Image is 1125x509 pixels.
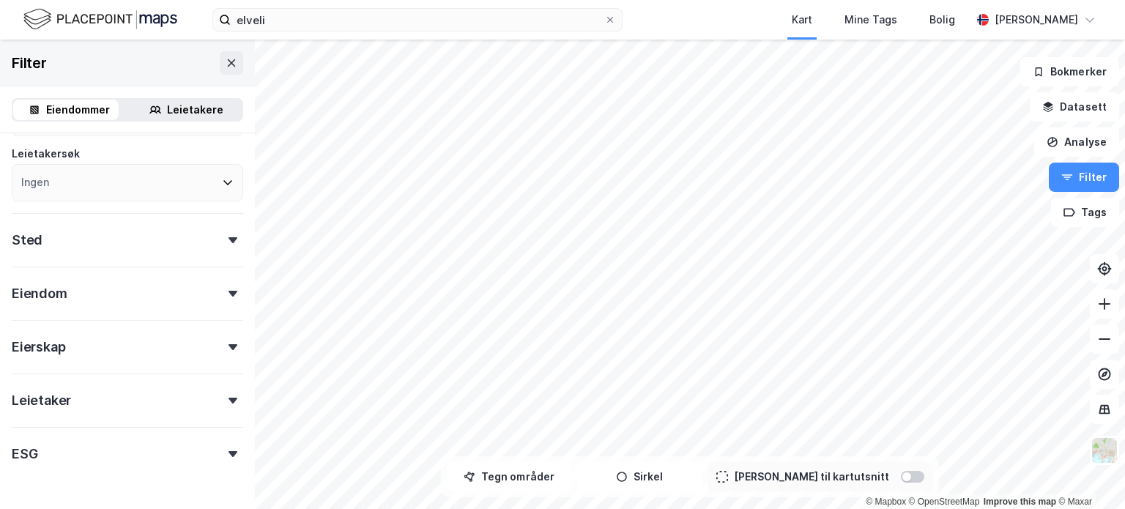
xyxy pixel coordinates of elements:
[46,101,110,119] div: Eiendommer
[909,497,980,507] a: OpenStreetMap
[792,11,812,29] div: Kart
[734,468,889,486] div: [PERSON_NAME] til kartutsnitt
[1051,198,1119,227] button: Tags
[167,101,223,119] div: Leietakere
[929,11,955,29] div: Bolig
[12,51,47,75] div: Filter
[12,231,42,249] div: Sted
[866,497,906,507] a: Mapbox
[23,7,177,32] img: logo.f888ab2527a4732fd821a326f86c7f29.svg
[12,145,80,163] div: Leietakersøk
[1052,439,1125,509] div: Kontrollprogram for chat
[1052,439,1125,509] iframe: Chat Widget
[1034,127,1119,157] button: Analyse
[1030,92,1119,122] button: Datasett
[984,497,1056,507] a: Improve this map
[12,338,65,356] div: Eierskap
[12,392,71,409] div: Leietaker
[577,462,702,491] button: Sirkel
[1020,57,1119,86] button: Bokmerker
[447,462,571,491] button: Tegn områder
[1091,436,1118,464] img: Z
[231,9,604,31] input: Søk på adresse, matrikkel, gårdeiere, leietakere eller personer
[21,174,49,191] div: Ingen
[844,11,897,29] div: Mine Tags
[995,11,1078,29] div: [PERSON_NAME]
[12,445,37,463] div: ESG
[12,285,67,302] div: Eiendom
[1049,163,1119,192] button: Filter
